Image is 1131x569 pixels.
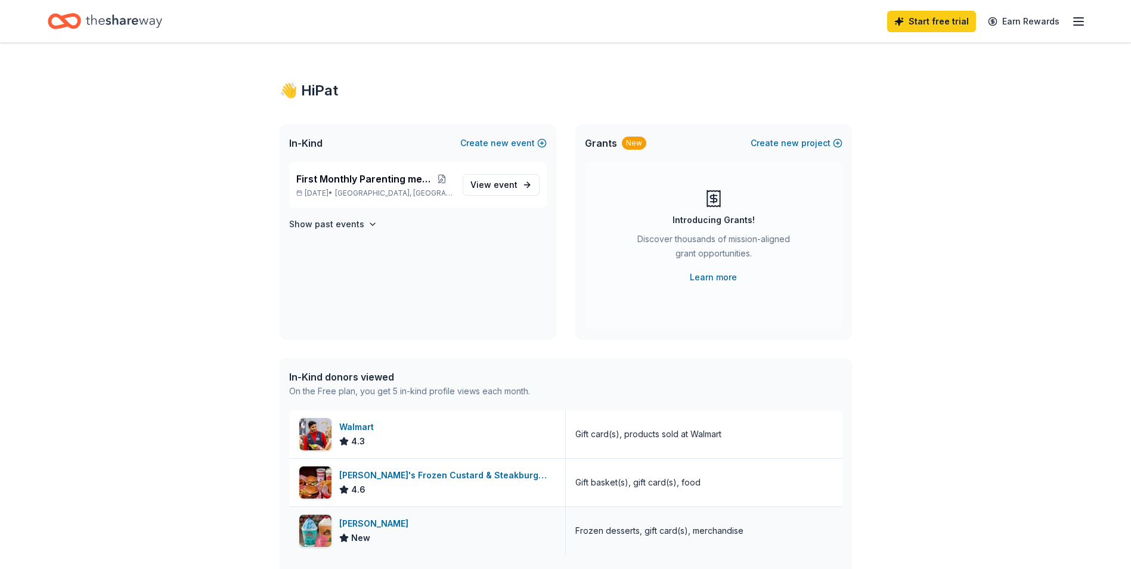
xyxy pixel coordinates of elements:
span: In-Kind [289,136,323,150]
img: Image for Bahama Buck's [299,515,331,547]
a: Earn Rewards [981,11,1067,32]
div: Discover thousands of mission-aligned grant opportunities. [633,232,795,265]
span: 4.6 [351,483,365,497]
div: Introducing Grants! [673,213,755,227]
span: event [494,180,518,190]
div: [PERSON_NAME] [339,517,413,531]
span: New [351,531,370,545]
button: Createnewproject [751,136,842,150]
div: On the Free plan, you get 5 in-kind profile views each month. [289,384,530,398]
button: Createnewevent [460,136,547,150]
a: View event [463,174,540,196]
div: New [622,137,646,150]
a: Home [48,7,162,35]
div: In-Kind donors viewed [289,370,530,384]
img: Image for Freddy's Frozen Custard & Steakburgers [299,466,331,499]
a: Start free trial [887,11,976,32]
img: Image for Walmart [299,418,331,450]
div: Frozen desserts, gift card(s), merchandise [575,524,743,538]
div: [PERSON_NAME]'s Frozen Custard & Steakburgers [339,468,556,483]
span: First Monthly Parenting meeting [296,172,432,186]
button: Show past events [289,217,377,231]
div: Gift basket(s), gift card(s), food [575,475,701,490]
a: Learn more [690,270,737,284]
p: [DATE] • [296,188,453,198]
span: new [491,136,509,150]
span: View [470,178,518,192]
span: Grants [585,136,617,150]
div: 👋 Hi Pat [280,81,852,100]
h4: Show past events [289,217,364,231]
span: 4.3 [351,434,365,449]
div: Walmart [339,420,379,434]
span: new [781,136,799,150]
div: Gift card(s), products sold at Walmart [575,427,721,441]
span: [GEOGRAPHIC_DATA], [GEOGRAPHIC_DATA] [335,188,453,198]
